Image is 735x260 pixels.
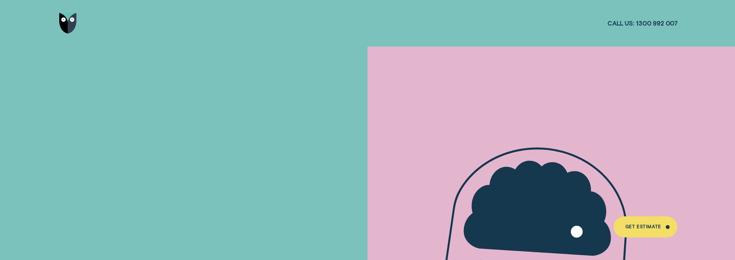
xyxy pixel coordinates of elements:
img: Wisr [59,13,77,34]
h4: A LOAN THAT PUTS YOU IN CONTROL [58,107,260,204]
a: Get Estimate [614,216,677,237]
a: Call us:1300 992 007 [607,19,677,27]
span: 1300 992 007 [636,19,677,27]
span: Call us: [607,19,634,27]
